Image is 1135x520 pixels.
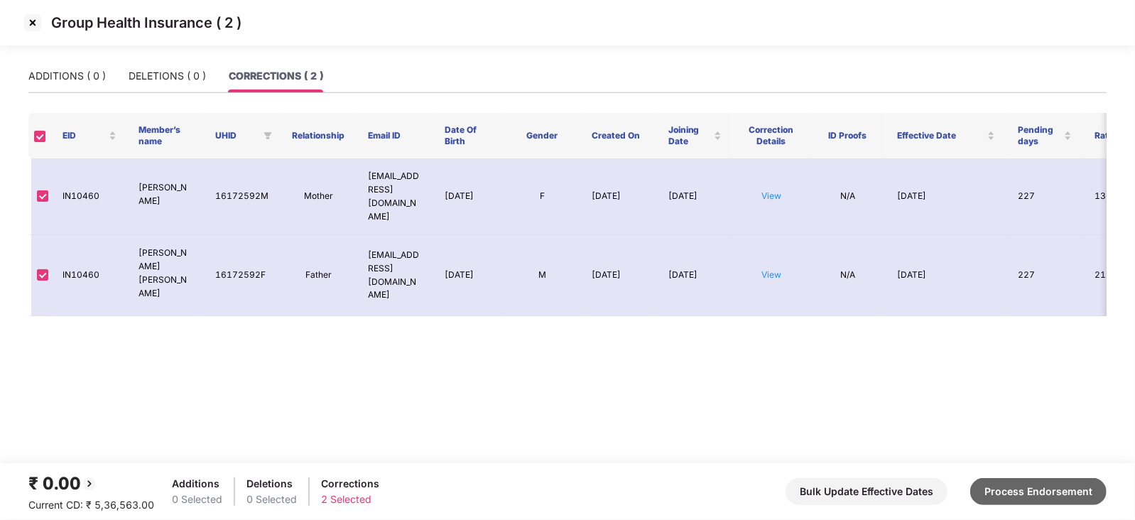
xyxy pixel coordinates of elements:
[433,158,504,235] td: [DATE]
[357,113,433,158] th: Email ID
[810,235,886,315] td: N/A
[886,158,1006,235] td: [DATE]
[810,113,886,158] th: ID Proofs
[504,235,581,315] td: M
[433,235,504,315] td: [DATE]
[761,190,781,201] a: View
[139,247,193,300] p: [PERSON_NAME] [PERSON_NAME]
[580,113,657,158] th: Created On
[281,158,357,235] td: Mother
[28,470,154,497] div: ₹ 0.00
[733,113,810,158] th: Correction Details
[28,499,154,511] span: Current CD: ₹ 5,36,563.00
[321,476,379,492] div: Corrections
[51,14,241,31] p: Group Health Insurance ( 2 )
[204,235,281,315] td: 16172592F
[1006,158,1083,235] td: 227
[172,492,222,507] div: 0 Selected
[897,130,984,141] span: Effective Date
[63,130,106,141] span: EID
[139,181,193,208] p: [PERSON_NAME]
[970,478,1107,505] button: Process Endorsement
[172,476,222,492] div: Additions
[1006,113,1083,158] th: Pending days
[81,475,98,492] img: svg+xml;base64,PHN2ZyBpZD0iQmFjay0yMHgyMCIgeG1sbnM9Imh0dHA6Ly93d3cudzMub3JnLzIwMDAvc3ZnIiB3aWR0aD...
[1018,124,1061,147] span: Pending days
[204,158,281,235] td: 16172592M
[229,68,323,84] div: CORRECTIONS ( 2 )
[246,476,297,492] div: Deletions
[321,492,379,507] div: 2 Selected
[657,235,734,315] td: [DATE]
[357,158,433,235] td: [EMAIL_ADDRESS][DOMAIN_NAME]
[21,11,44,34] img: svg+xml;base64,PHN2ZyBpZD0iQ3Jvc3MtMzJ4MzIiIHhtbG5zPSJodHRwOi8vd3d3LnczLm9yZy8yMDAwL3N2ZyIgd2lkdG...
[580,158,657,235] td: [DATE]
[810,158,886,235] td: N/A
[357,235,433,315] td: [EMAIL_ADDRESS][DOMAIN_NAME]
[504,113,581,158] th: Gender
[281,235,357,315] td: Father
[580,235,657,315] td: [DATE]
[668,124,712,147] span: Joining Date
[129,68,206,84] div: DELETIONS ( 0 )
[433,113,504,158] th: Date Of Birth
[264,131,272,140] span: filter
[281,113,357,158] th: Relationship
[28,68,106,84] div: ADDITIONS ( 0 )
[504,158,581,235] td: F
[886,235,1006,315] td: [DATE]
[657,113,734,158] th: Joining Date
[51,158,128,235] td: IN10460
[761,269,781,280] a: View
[657,158,734,235] td: [DATE]
[886,113,1006,158] th: Effective Date
[261,127,275,144] span: filter
[51,235,128,315] td: IN10460
[246,492,297,507] div: 0 Selected
[786,478,947,505] button: Bulk Update Effective Dates
[128,113,205,158] th: Member’s name
[1006,235,1083,315] td: 227
[215,130,258,141] span: UHID
[51,113,128,158] th: EID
